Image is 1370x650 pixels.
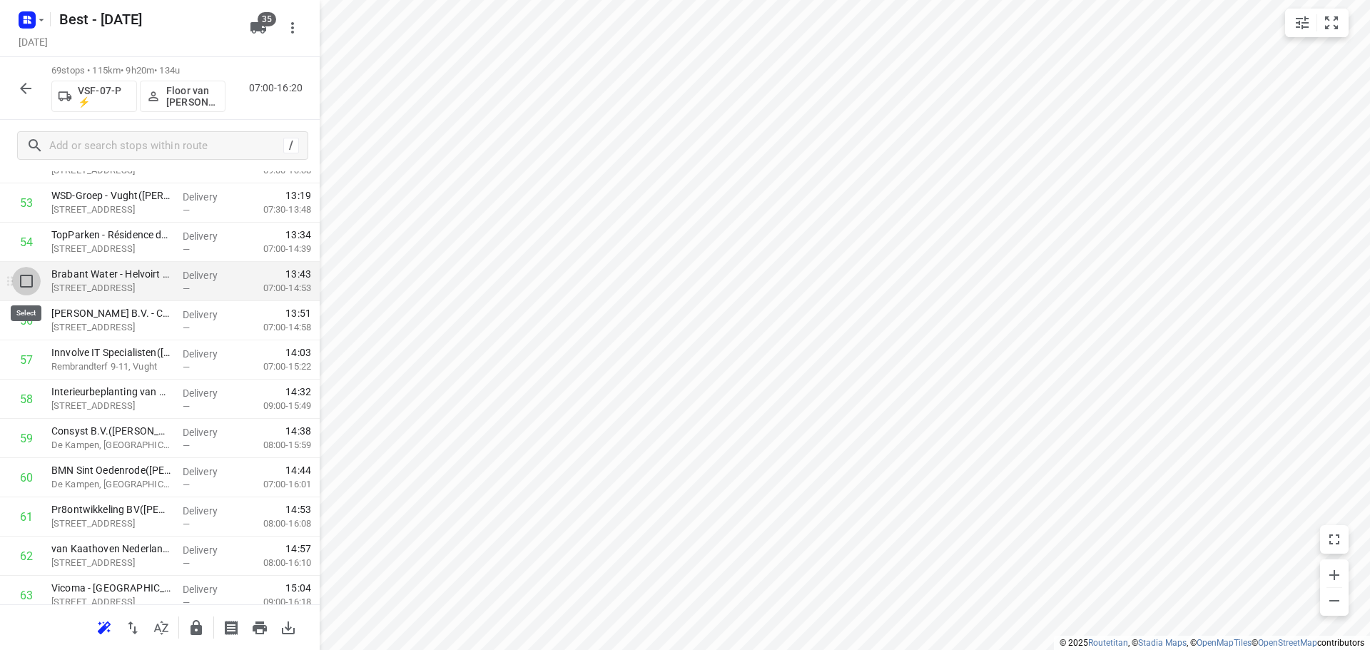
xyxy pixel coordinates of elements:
[240,242,311,256] p: 07:00-14:39
[183,479,190,490] span: —
[20,196,33,210] div: 53
[54,8,238,31] h5: Rename
[90,620,118,634] span: Reoptimize route
[27,581,269,628] td: Reference:
[4,367,162,378] span: 700f876f04b94d01b201bf31166190a5
[31,534,151,546] span: [GEOGRAPHIC_DATA]
[182,614,210,642] button: Lock route
[1258,638,1317,648] a: OpenStreetMap
[183,425,235,440] p: Delivery
[147,620,176,634] span: Sort by time window
[240,399,311,413] p: 09:00-15:49
[4,7,28,18] span: From
[183,543,235,557] p: Delivery
[183,504,235,518] p: Delivery
[240,203,311,217] p: 07:30-13:48
[183,205,190,215] span: —
[4,378,75,389] span: FB40C+6596523
[183,519,190,529] span: —
[51,477,171,492] p: De Kampen, Sint-oedenrode
[1088,638,1128,648] a: Routetitan
[183,190,235,204] p: Delivery
[31,57,92,69] span: De Kempen
[27,131,269,220] td: Reference:
[31,148,259,212] span: - Door de personenpoort naar vooringang lopen LEVERING: BEGANE GROND - KLEINE KANTINE (vanuit hal...
[183,323,190,333] span: —
[4,18,91,29] span: FRUIT OP JE WERK
[51,463,171,477] p: BMN Sint Oedenrode(Sander van der Pol)
[183,401,190,412] span: —
[274,620,303,634] span: Download route
[31,44,179,56] span: Bredox B.V.(Annerieke Wich)
[285,463,311,477] span: 14:44
[20,510,33,524] div: 61
[51,385,171,399] p: Interieurbeplanting van der Vleuten V.O.F.(Bram Van der Vleuten)
[20,471,33,484] div: 60
[31,83,151,96] span: [GEOGRAPHIC_DATA]
[240,320,311,335] p: 07:00-14:58
[51,360,171,374] p: Rembrandterf 9-11, Vught
[31,508,92,520] span: De Kempen
[51,556,171,570] p: Eversestraat 1, Sint Oedenrode
[51,203,171,217] p: [STREET_ADDRESS]
[51,595,171,609] p: Sluitappel 53, Sint-oedenrode
[285,542,311,556] span: 14:57
[183,597,190,608] span: —
[240,360,311,374] p: 07:00-15:22
[51,281,171,295] p: Nieuwkuijkseweg 11, Helvoirt
[183,582,235,596] p: Delivery
[13,34,54,50] h5: Project date
[51,502,171,517] p: Pr8ontwikkeling BV(Tim Rutten)
[240,477,311,492] p: 07:00-16:01
[4,494,17,507] span: To
[20,432,33,445] div: 59
[140,81,225,112] button: Floor van [PERSON_NAME] (Best)
[183,362,190,372] span: —
[285,424,311,438] span: 14:38
[1138,638,1187,648] a: Stadia Maps
[51,399,171,413] p: Schijndelseweg 15, Sint-oedenrode
[4,457,28,468] span: From
[20,314,33,327] div: 56
[283,138,299,153] div: /
[285,581,311,595] span: 15:04
[183,440,190,451] span: —
[31,494,205,507] span: Clement Group BV(Hay Lempens)
[51,267,171,281] p: Brabant Water - Helvoirt - Magazijn(Patrick Moonen)
[240,438,311,452] p: 08:00-15:59
[285,306,311,320] span: 13:51
[51,228,171,242] p: TopParken - Résidence de Leuvert(Personeel)
[285,228,311,242] span: 13:34
[240,281,311,295] p: 07:00-14:53
[285,267,311,281] span: 13:43
[183,347,235,361] p: Delivery
[49,135,283,157] input: Add or search stops within route
[249,81,308,96] p: 07:00-16:20
[20,589,33,602] div: 63
[31,521,108,533] span: 6002NM Weert
[51,242,171,256] p: Loverensestraat 11, Cromvoirt
[31,71,107,83] span: 6002SM Weert
[183,244,190,255] span: —
[51,188,171,203] p: WSD-Groep - Vught(Wim de Vries)
[285,385,311,399] span: 14:32
[51,438,171,452] p: De Kampen, Sint-oedenrode
[118,620,147,634] span: Reverse route
[51,64,225,78] p: 69 stops • 115km • 9h20m • 134u
[240,595,311,609] p: 09:00-16:18
[1060,638,1364,648] li: © 2025 , © , © © contributors
[4,389,46,400] span: KSkds16h
[20,353,33,367] div: 57
[51,345,171,360] p: Innvolve IT Specialisten(Astrid Sindoni)
[240,556,311,570] p: 08:00-16:10
[183,386,235,400] p: Delivery
[51,81,137,112] button: VSF-07-P ⚡
[285,188,311,203] span: 13:19
[51,424,171,438] p: Consyst B.V.(Richard van Dijk)
[183,464,235,479] p: Delivery
[258,12,276,26] span: 35
[245,620,274,634] span: Print route
[285,345,311,360] span: 14:03
[20,235,33,249] div: 54
[183,308,235,322] p: Delivery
